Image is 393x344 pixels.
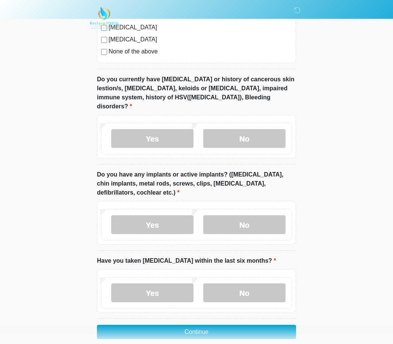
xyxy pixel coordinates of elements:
[101,37,107,43] input: [MEDICAL_DATA]
[97,257,276,266] label: Have you taken [MEDICAL_DATA] within the last six months?
[111,216,193,234] label: Yes
[97,325,296,339] button: Continue
[109,35,292,44] label: [MEDICAL_DATA]
[203,129,286,148] label: No
[109,47,292,56] label: None of the above
[111,129,193,148] label: Yes
[97,75,296,111] label: Do you currently have [MEDICAL_DATA] or history of cancerous skin lestion/s, [MEDICAL_DATA], kelo...
[203,284,286,303] label: No
[203,216,286,234] label: No
[97,170,296,198] label: Do you have any implants or active implants? ([MEDICAL_DATA], chin implants, metal rods, screws, ...
[89,6,118,30] img: Restore YOUth Med Spa Logo
[111,284,193,303] label: Yes
[101,49,107,55] input: None of the above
